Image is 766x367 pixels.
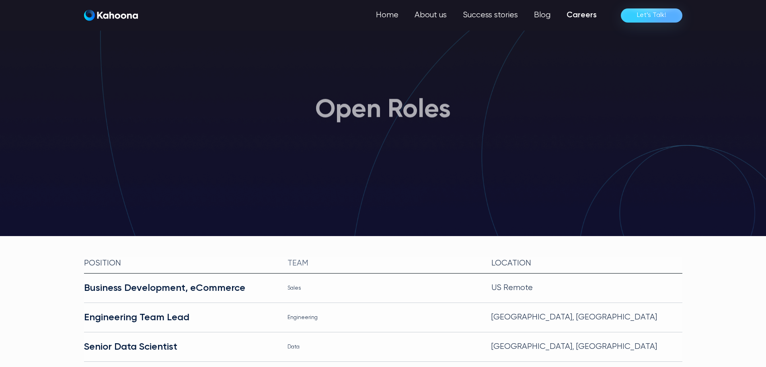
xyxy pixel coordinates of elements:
div: Position [84,257,275,270]
div: [GEOGRAPHIC_DATA], [GEOGRAPHIC_DATA] [491,311,682,324]
div: [GEOGRAPHIC_DATA], [GEOGRAPHIC_DATA] [491,340,682,353]
a: Home [368,7,407,23]
h1: Open Roles [315,96,451,124]
div: Engineering [288,311,478,324]
div: Business Development, eCommerce [84,282,275,294]
div: US Remote [491,282,682,294]
div: Sales [288,282,478,294]
a: Business Development, eCommerceSalesUS Remote [84,274,682,303]
a: Senior Data ScientistData[GEOGRAPHIC_DATA], [GEOGRAPHIC_DATA] [84,332,682,362]
a: Engineering Team LeadEngineering[GEOGRAPHIC_DATA], [GEOGRAPHIC_DATA] [84,303,682,332]
div: Let’s Talk! [637,9,666,22]
a: Careers [559,7,605,23]
div: Location [491,257,682,270]
div: Senior Data Scientist [84,340,275,353]
div: Engineering Team Lead [84,311,275,324]
a: About us [407,7,455,23]
img: Kahoona logo white [84,10,138,21]
div: Data [288,340,478,353]
a: Success stories [455,7,526,23]
a: Blog [526,7,559,23]
div: team [288,257,478,270]
a: home [84,10,138,21]
a: Let’s Talk! [621,8,682,23]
